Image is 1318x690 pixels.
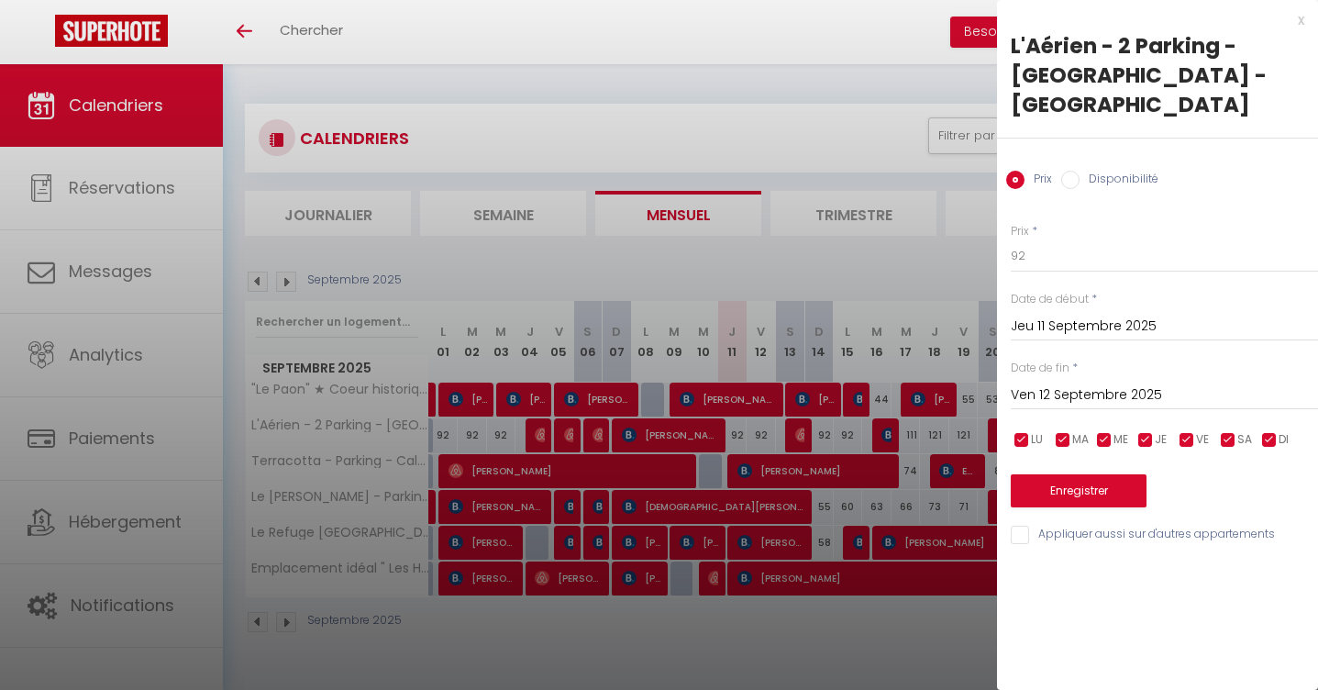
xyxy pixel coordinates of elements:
span: ME [1113,431,1128,449]
label: Date de début [1011,291,1089,308]
label: Disponibilité [1080,171,1158,191]
div: L'Aérien - 2 Parking - [GEOGRAPHIC_DATA] - [GEOGRAPHIC_DATA] [1011,31,1304,119]
span: LU [1031,431,1043,449]
span: SA [1237,431,1252,449]
label: Prix [1024,171,1052,191]
button: Enregistrer [1011,474,1146,507]
label: Date de fin [1011,360,1069,377]
label: Prix [1011,223,1029,240]
span: DI [1279,431,1289,449]
span: VE [1196,431,1209,449]
span: MA [1072,431,1089,449]
span: JE [1155,431,1167,449]
button: Ouvrir le widget de chat LiveChat [15,7,70,62]
div: x [997,9,1304,31]
iframe: Chat [1240,607,1304,676]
